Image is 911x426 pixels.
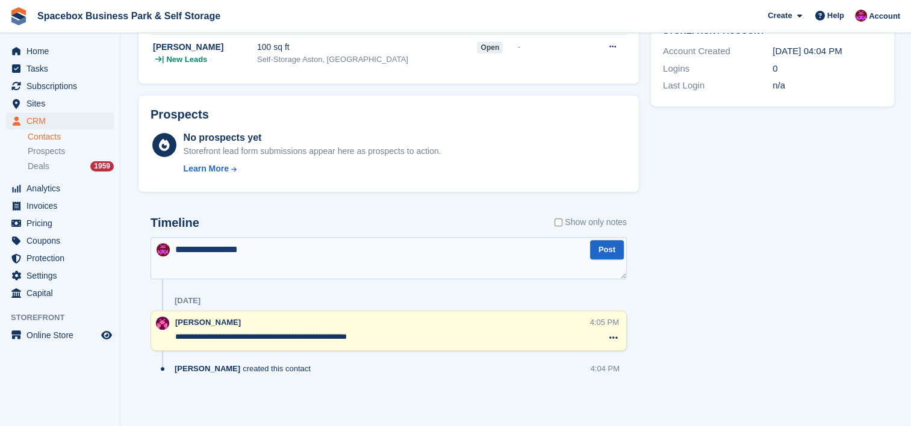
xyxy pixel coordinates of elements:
[663,45,773,58] div: Account Created
[28,146,65,157] span: Prospects
[184,131,441,145] div: No prospects yet
[26,250,99,267] span: Protection
[6,267,114,284] a: menu
[157,243,170,256] img: Shitika Balanath
[827,10,844,22] span: Help
[184,162,441,175] a: Learn More
[869,10,900,22] span: Account
[590,316,619,328] div: 4:05 PM
[6,327,114,344] a: menu
[6,60,114,77] a: menu
[28,161,49,172] span: Deals
[26,95,99,112] span: Sites
[28,160,114,173] a: Deals 1959
[6,95,114,112] a: menu
[151,108,209,122] h2: Prospects
[26,197,99,214] span: Invoices
[33,6,225,26] a: Spacebox Business Park & Self Storage
[6,285,114,301] a: menu
[773,62,882,76] div: 0
[6,43,114,60] a: menu
[175,363,317,374] div: created this contact
[153,41,257,54] div: [PERSON_NAME]
[99,328,114,342] a: Preview store
[26,267,99,284] span: Settings
[6,113,114,129] a: menu
[590,240,624,260] button: Post
[26,113,99,129] span: CRM
[555,216,627,229] label: Show only notes
[90,161,114,171] div: 1959
[166,54,207,66] span: New Leads
[26,60,99,77] span: Tasks
[663,79,773,93] div: Last Login
[26,78,99,94] span: Subscriptions
[555,216,562,229] input: Show only notes
[257,54,477,66] div: Self-Storage Aston, [GEOGRAPHIC_DATA]
[26,180,99,197] span: Analytics
[257,41,477,54] div: 100 sq ft
[26,327,99,344] span: Online Store
[175,296,201,306] div: [DATE]
[663,62,773,76] div: Logins
[26,215,99,232] span: Pricing
[184,145,441,158] div: Storefront lead form submissions appear here as prospects to action.
[773,45,882,58] div: [DATE] 04:04 PM
[175,318,241,327] span: [PERSON_NAME]
[184,162,229,175] div: Learn More
[162,54,164,66] span: |
[6,197,114,214] a: menu
[175,363,240,374] span: [PERSON_NAME]
[151,216,199,230] h2: Timeline
[6,215,114,232] a: menu
[6,250,114,267] a: menu
[10,7,28,25] img: stora-icon-8386f47178a22dfd0bd8f6a31ec36ba5ce8667c1dd55bd0f319d3a0aa187defe.svg
[11,312,120,324] span: Storefront
[477,42,503,54] span: open
[768,10,792,22] span: Create
[518,41,590,53] div: -
[6,78,114,94] a: menu
[6,232,114,249] a: menu
[773,79,882,93] div: n/a
[26,43,99,60] span: Home
[6,180,114,197] a: menu
[855,10,867,22] img: Shitika Balanath
[26,285,99,301] span: Capital
[26,232,99,249] span: Coupons
[156,316,169,330] img: Avishka Chauhan
[28,145,114,158] a: Prospects
[28,131,114,143] a: Contacts
[591,363,620,374] div: 4:04 PM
